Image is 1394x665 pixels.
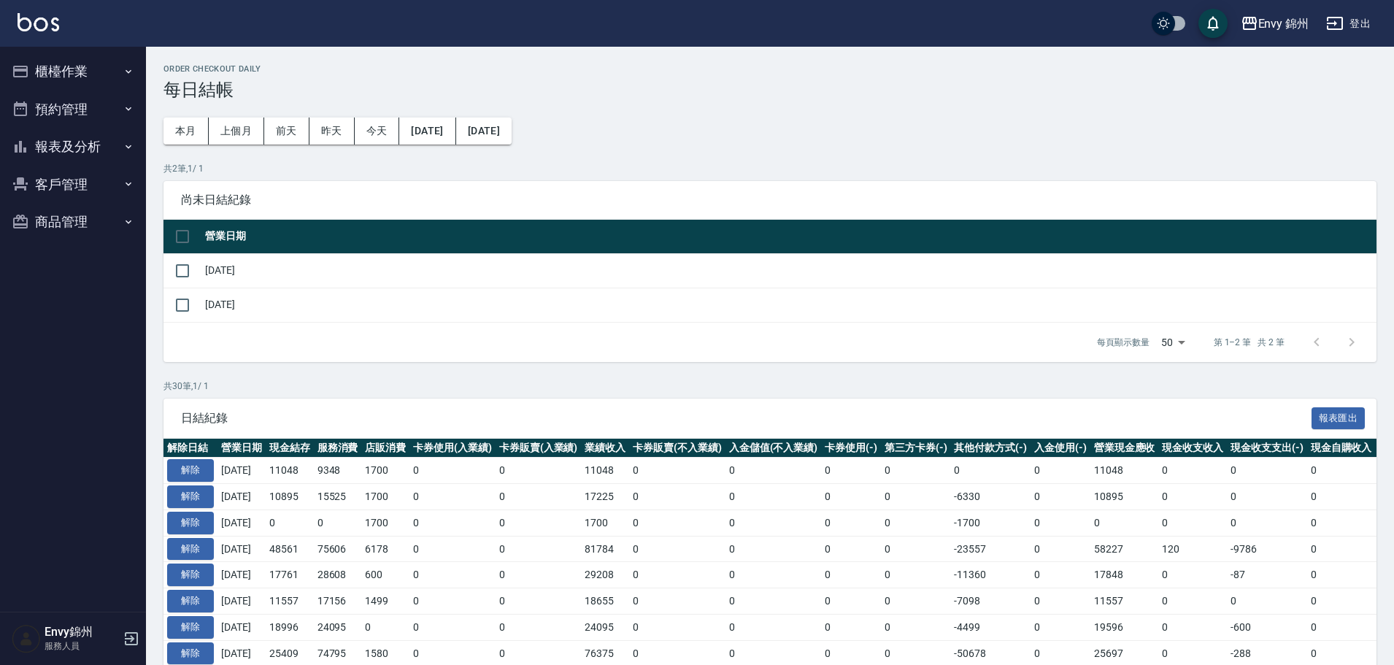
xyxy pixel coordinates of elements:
[725,484,822,510] td: 0
[361,439,409,458] th: 店販消費
[950,562,1031,588] td: -11360
[821,484,881,510] td: 0
[1258,15,1309,33] div: Envy 錦州
[361,536,409,562] td: 6178
[821,458,881,484] td: 0
[217,458,266,484] td: [DATE]
[629,562,725,588] td: 0
[1158,614,1227,640] td: 0
[1090,510,1159,536] td: 0
[1158,510,1227,536] td: 0
[1307,614,1376,640] td: 0
[18,13,59,31] img: Logo
[1214,336,1285,349] p: 第 1–2 筆 共 2 筆
[1031,510,1090,536] td: 0
[217,588,266,615] td: [DATE]
[266,439,314,458] th: 現金結存
[1031,439,1090,458] th: 入金使用(-)
[881,536,951,562] td: 0
[361,510,409,536] td: 1700
[45,625,119,639] h5: Envy錦州
[314,439,362,458] th: 服務消費
[629,484,725,510] td: 0
[1158,536,1227,562] td: 120
[409,562,496,588] td: 0
[167,642,214,665] button: 解除
[581,484,629,510] td: 17225
[1227,562,1307,588] td: -87
[581,439,629,458] th: 業績收入
[266,562,314,588] td: 17761
[1227,510,1307,536] td: 0
[361,588,409,615] td: 1499
[1158,588,1227,615] td: 0
[1090,588,1159,615] td: 11557
[581,458,629,484] td: 11048
[950,536,1031,562] td: -23557
[1227,614,1307,640] td: -600
[45,639,119,653] p: 服務人員
[821,588,881,615] td: 0
[309,118,355,145] button: 昨天
[950,484,1031,510] td: -6330
[725,614,822,640] td: 0
[821,536,881,562] td: 0
[163,80,1376,100] h3: 每日結帳
[266,536,314,562] td: 48561
[1090,484,1159,510] td: 10895
[950,510,1031,536] td: -1700
[496,614,582,640] td: 0
[1307,588,1376,615] td: 0
[1031,588,1090,615] td: 0
[217,484,266,510] td: [DATE]
[266,510,314,536] td: 0
[167,564,214,586] button: 解除
[629,439,725,458] th: 卡券販賣(不入業績)
[581,588,629,615] td: 18655
[1307,439,1376,458] th: 現金自購收入
[1031,562,1090,588] td: 0
[496,484,582,510] td: 0
[209,118,264,145] button: 上個月
[821,614,881,640] td: 0
[167,485,214,508] button: 解除
[881,458,951,484] td: 0
[1198,9,1228,38] button: save
[201,220,1376,254] th: 營業日期
[629,536,725,562] td: 0
[1307,510,1376,536] td: 0
[6,91,140,128] button: 預約管理
[409,510,496,536] td: 0
[581,614,629,640] td: 24095
[163,380,1376,393] p: 共 30 筆, 1 / 1
[1227,458,1307,484] td: 0
[167,459,214,482] button: 解除
[217,536,266,562] td: [DATE]
[629,510,725,536] td: 0
[1312,410,1366,424] a: 報表匯出
[181,411,1312,426] span: 日結紀錄
[217,510,266,536] td: [DATE]
[496,458,582,484] td: 0
[1307,458,1376,484] td: 0
[950,439,1031,458] th: 其他付款方式(-)
[409,588,496,615] td: 0
[266,484,314,510] td: 10895
[314,562,362,588] td: 28608
[821,510,881,536] td: 0
[361,614,409,640] td: 0
[881,439,951,458] th: 第三方卡券(-)
[399,118,455,145] button: [DATE]
[1090,562,1159,588] td: 17848
[314,458,362,484] td: 9348
[6,166,140,204] button: 客戶管理
[12,624,41,653] img: Person
[314,536,362,562] td: 75606
[725,536,822,562] td: 0
[629,458,725,484] td: 0
[1158,562,1227,588] td: 0
[1307,484,1376,510] td: 0
[1307,536,1376,562] td: 0
[163,64,1376,74] h2: Order checkout daily
[266,614,314,640] td: 18996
